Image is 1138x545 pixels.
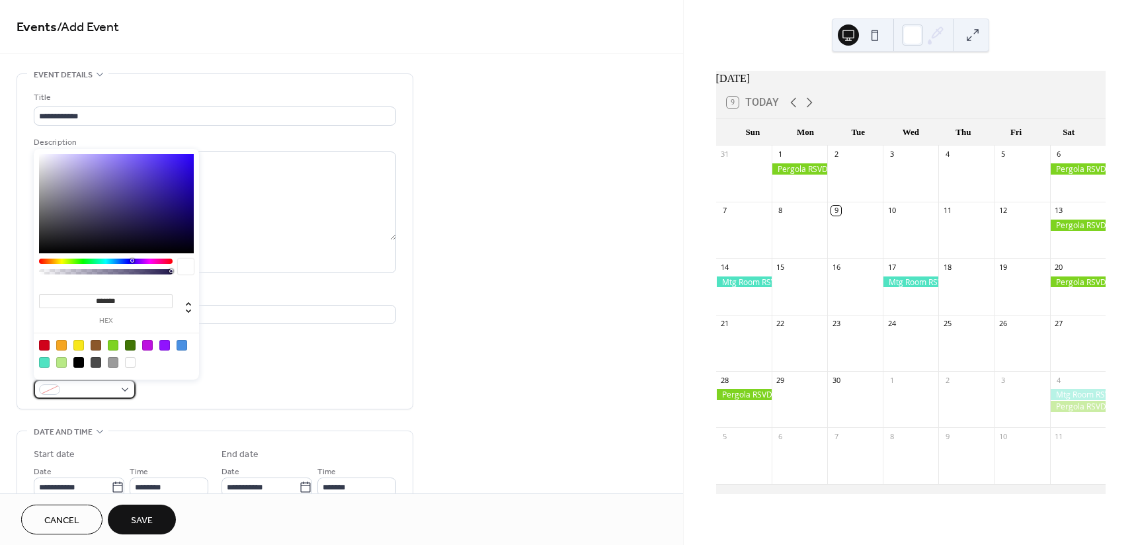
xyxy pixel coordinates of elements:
[883,276,938,288] div: Mtg Room RSVD
[942,262,952,272] div: 18
[998,149,1008,159] div: 5
[772,163,827,175] div: Pergola RSVD
[34,136,393,149] div: Description
[776,431,786,441] div: 6
[942,206,952,216] div: 11
[831,149,841,159] div: 2
[720,319,730,329] div: 21
[73,357,84,368] div: #000000
[177,340,187,351] div: #4A90E2
[1054,206,1064,216] div: 13
[998,262,1008,272] div: 19
[779,119,832,146] div: Mon
[942,319,952,329] div: 25
[831,375,841,385] div: 30
[1050,389,1106,400] div: Mtg Room RSVD
[831,319,841,329] div: 23
[887,431,897,441] div: 8
[776,375,786,385] div: 29
[17,15,57,40] a: Events
[1054,319,1064,329] div: 27
[887,206,897,216] div: 10
[34,425,93,439] span: Date and time
[776,262,786,272] div: 15
[222,448,259,462] div: End date
[159,340,170,351] div: #9013FE
[34,465,52,479] span: Date
[91,340,101,351] div: #8B572A
[887,319,897,329] div: 24
[34,289,393,303] div: Location
[884,119,937,146] div: Wed
[942,431,952,441] div: 9
[34,91,393,105] div: Title
[91,357,101,368] div: #4A4A4A
[125,357,136,368] div: #FFFFFF
[108,340,118,351] div: #7ED321
[108,505,176,534] button: Save
[56,357,67,368] div: #B8E986
[34,448,75,462] div: Start date
[720,149,730,159] div: 31
[57,15,119,40] span: / Add Event
[21,505,102,534] button: Cancel
[887,375,897,385] div: 1
[1054,431,1064,441] div: 11
[716,276,772,288] div: Mtg Room RSVD
[716,389,772,400] div: Pergola RSVD
[990,119,1043,146] div: Fri
[39,357,50,368] div: #50E3C2
[44,514,79,528] span: Cancel
[1050,276,1106,288] div: Pergola RSVD
[39,340,50,351] div: #D0021B
[1054,375,1064,385] div: 4
[942,149,952,159] div: 4
[776,149,786,159] div: 1
[776,206,786,216] div: 8
[125,340,136,351] div: #417505
[1050,220,1106,231] div: Pergola RSVD
[776,319,786,329] div: 22
[131,514,153,528] span: Save
[831,262,841,272] div: 16
[39,317,173,325] label: hex
[887,149,897,159] div: 3
[832,119,885,146] div: Tue
[887,262,897,272] div: 17
[56,340,67,351] div: #F5A623
[720,431,730,441] div: 5
[937,119,990,146] div: Thu
[727,119,780,146] div: Sun
[1042,119,1095,146] div: Sat
[831,206,841,216] div: 9
[73,340,84,351] div: #F8E71C
[317,465,336,479] span: Time
[108,357,118,368] div: #9B9B9B
[720,206,730,216] div: 7
[1050,401,1106,412] div: Pergola RSVD
[720,375,730,385] div: 28
[716,71,1106,87] div: [DATE]
[142,340,153,351] div: #BD10E0
[831,431,841,441] div: 7
[998,431,1008,441] div: 10
[720,262,730,272] div: 14
[34,68,93,82] span: Event details
[998,375,1008,385] div: 3
[1054,149,1064,159] div: 6
[998,319,1008,329] div: 26
[942,375,952,385] div: 2
[130,465,148,479] span: Time
[1050,163,1106,175] div: Pergola RSVD
[998,206,1008,216] div: 12
[1054,262,1064,272] div: 20
[222,465,239,479] span: Date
